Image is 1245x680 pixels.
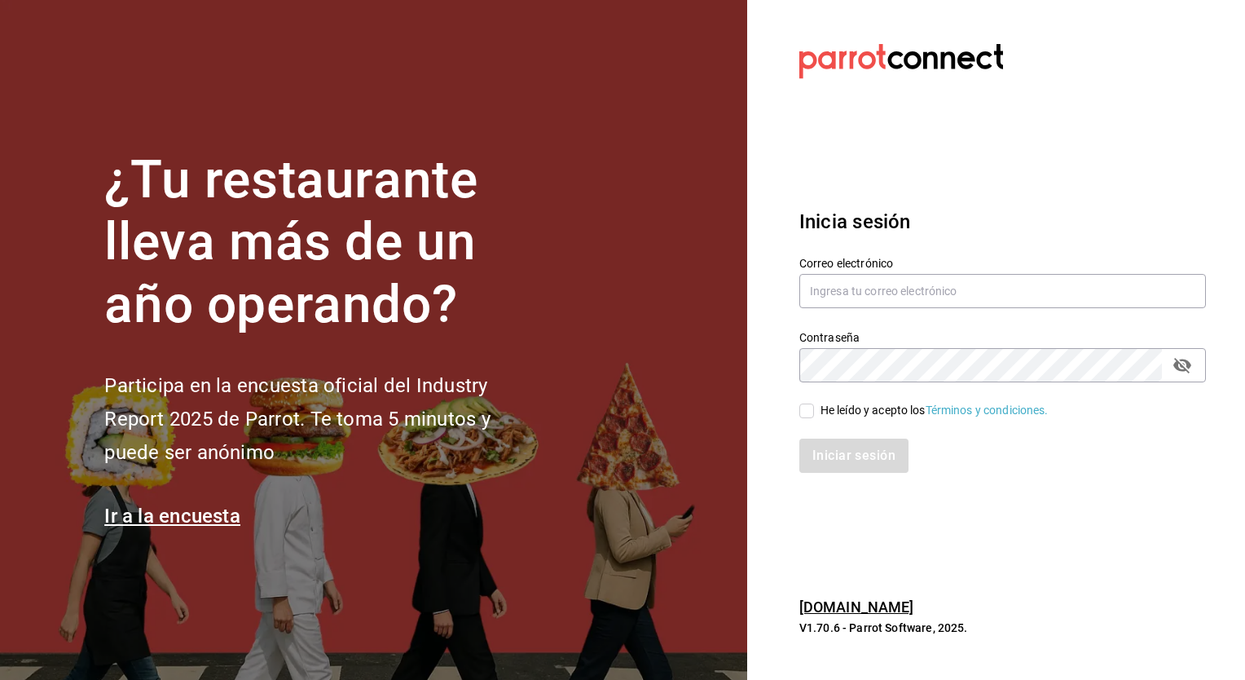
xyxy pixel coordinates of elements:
button: passwordField [1168,351,1196,379]
h1: ¿Tu restaurante lleva más de un año operando? [104,149,544,337]
div: He leído y acepto los [820,402,1049,419]
label: Contraseña [799,331,1206,342]
a: Ir a la encuesta [104,505,240,528]
h2: Participa en la encuesta oficial del Industry Report 2025 de Parrot. Te toma 5 minutos y puede se... [104,369,544,469]
a: Términos y condiciones. [926,404,1049,417]
a: [DOMAIN_NAME] [799,598,914,616]
label: Correo electrónico [799,257,1206,268]
input: Ingresa tu correo electrónico [799,274,1206,308]
p: V1.70.6 - Parrot Software, 2025. [799,620,1206,636]
h3: Inicia sesión [799,207,1206,236]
